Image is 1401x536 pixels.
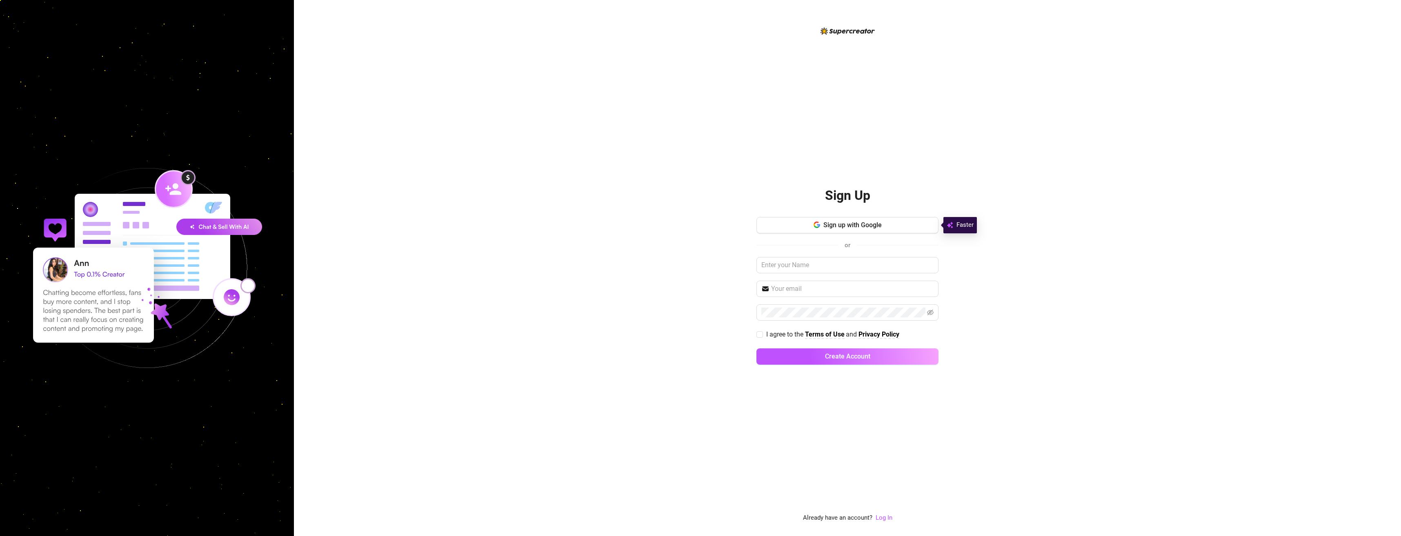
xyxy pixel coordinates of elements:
input: Your email [771,284,934,294]
h2: Sign Up [825,187,870,204]
a: Privacy Policy [858,330,899,339]
span: I agree to the [766,330,805,338]
button: Create Account [756,348,938,365]
img: svg%3e [947,220,953,230]
button: Sign up with Google [756,217,938,233]
strong: Privacy Policy [858,330,899,338]
img: logo-BBDzfeDw.svg [821,27,875,35]
a: Terms of Use [805,330,845,339]
span: Sign up with Google [823,221,882,229]
span: and [846,330,858,338]
input: Enter your Name [756,257,938,273]
a: Log In [876,513,892,523]
strong: Terms of Use [805,330,845,338]
a: Log In [876,514,892,521]
span: eye-invisible [927,309,934,316]
img: signup-background-D0MIrEPF.svg [6,127,288,409]
span: Create Account [825,352,870,360]
span: or [845,241,850,249]
span: Already have an account? [803,513,872,523]
span: Faster [956,220,974,230]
